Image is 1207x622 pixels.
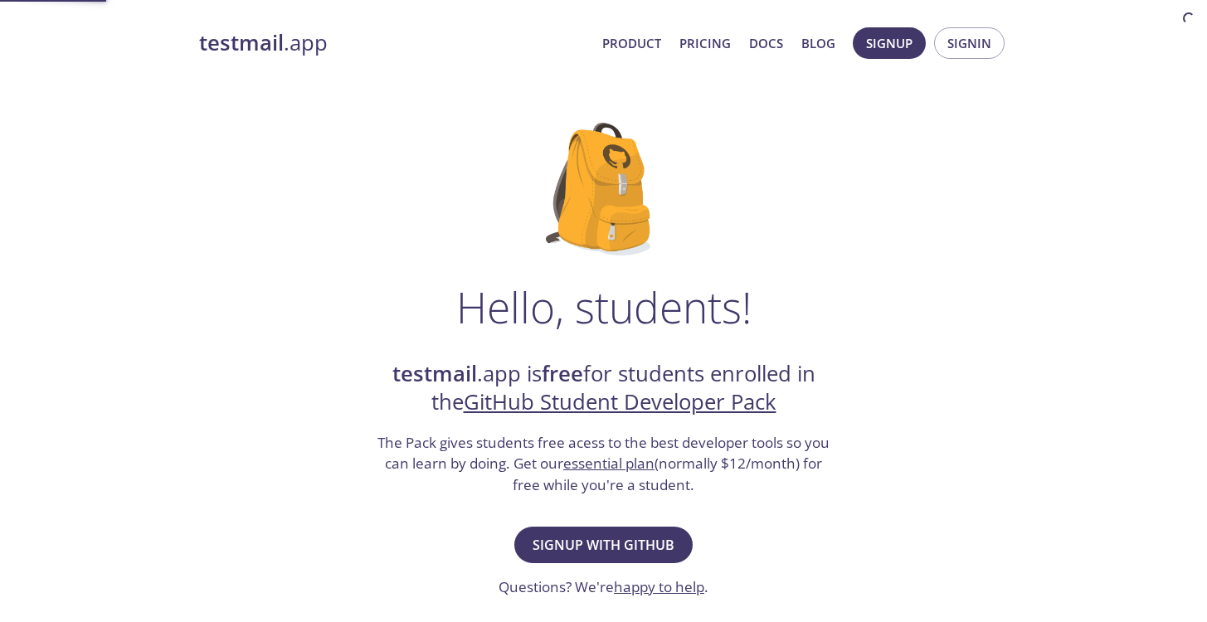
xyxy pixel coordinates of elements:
[376,432,832,496] h3: The Pack gives students free acess to the best developer tools so you can learn by doing. Get our...
[614,577,704,596] a: happy to help
[947,32,991,54] span: Signin
[866,32,913,54] span: Signup
[514,527,693,563] button: Signup with GitHub
[602,32,661,54] a: Product
[546,123,661,255] img: github-student-backpack.png
[392,359,477,388] strong: testmail
[853,27,926,59] button: Signup
[679,32,731,54] a: Pricing
[542,359,583,388] strong: free
[563,454,655,473] a: essential plan
[199,28,284,57] strong: testmail
[456,282,752,332] h1: Hello, students!
[199,29,589,57] a: testmail.app
[533,533,674,556] span: Signup with GitHub
[376,360,832,417] h2: .app is for students enrolled in the
[934,27,1005,59] button: Signin
[464,387,776,416] a: GitHub Student Developer Pack
[749,32,783,54] a: Docs
[801,32,835,54] a: Blog
[499,576,708,598] h3: Questions? We're .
